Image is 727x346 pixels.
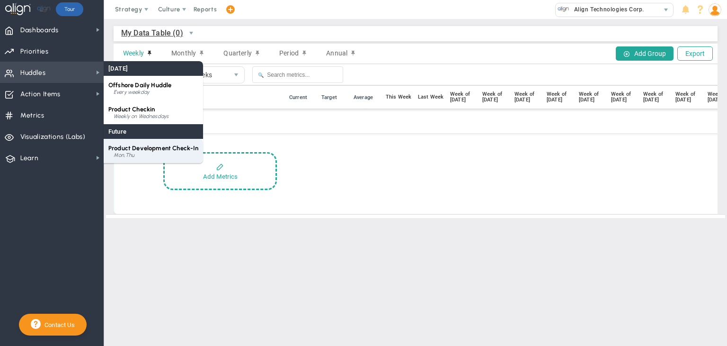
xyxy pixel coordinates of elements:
span: Period [279,49,299,57]
span: Dashboards [20,20,59,40]
span: Annual [326,49,347,57]
span: Align Technologies Corp. [569,3,644,16]
span: Product Development Check-In [108,145,198,152]
div: Week of [DATE] [641,91,677,103]
div: Future [104,124,203,139]
div: Week of [DATE] [480,91,516,103]
span: Culture [158,6,180,13]
div: [DATE] [104,61,203,76]
span: My Data Table (0) [121,27,183,39]
div: Week of [DATE] [513,91,548,103]
button: Add Group [616,46,674,61]
div: Week of [DATE] [674,91,709,103]
div: Every weekday [114,90,198,95]
span: Visualizations (Labs) [20,127,86,147]
span: Monthly [171,49,196,57]
button: Export [677,46,713,61]
span: Action Items [20,84,61,104]
div: Last Week [416,94,452,100]
div: Week of [DATE] [577,91,612,103]
span: Quarterly [223,49,251,57]
button: Add Metrics [163,152,277,190]
div: Mon,Thu [114,153,198,158]
img: 203357.Person.photo [709,3,721,16]
span: select [183,25,199,41]
span: Learn [20,148,38,168]
span: select [228,67,244,83]
input: Search metrics... [252,66,343,83]
div: Week of [DATE] [609,91,645,103]
span: Contact Us [41,321,75,328]
span: select [659,3,673,17]
span: Weekly [123,49,144,57]
div: Current [287,94,316,100]
span: Strategy [115,6,142,13]
div: Average [352,94,380,100]
img: 10991.Company.photo [558,3,569,15]
div: This Week [384,94,419,100]
span: Huddles [20,63,46,83]
div: Target [319,94,348,100]
div: Weekly on Wednesdays [114,114,198,119]
span: Product Checkin [108,106,155,113]
div: Week of [DATE] [448,91,484,103]
span: Offshore Daily Huddle [108,82,171,89]
span: Priorities [20,42,49,62]
span: Metrics [20,106,44,126]
span: 🔍 [258,73,264,78]
div: Week of [DATE] [545,91,580,103]
div: Add Metrics [203,173,238,180]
